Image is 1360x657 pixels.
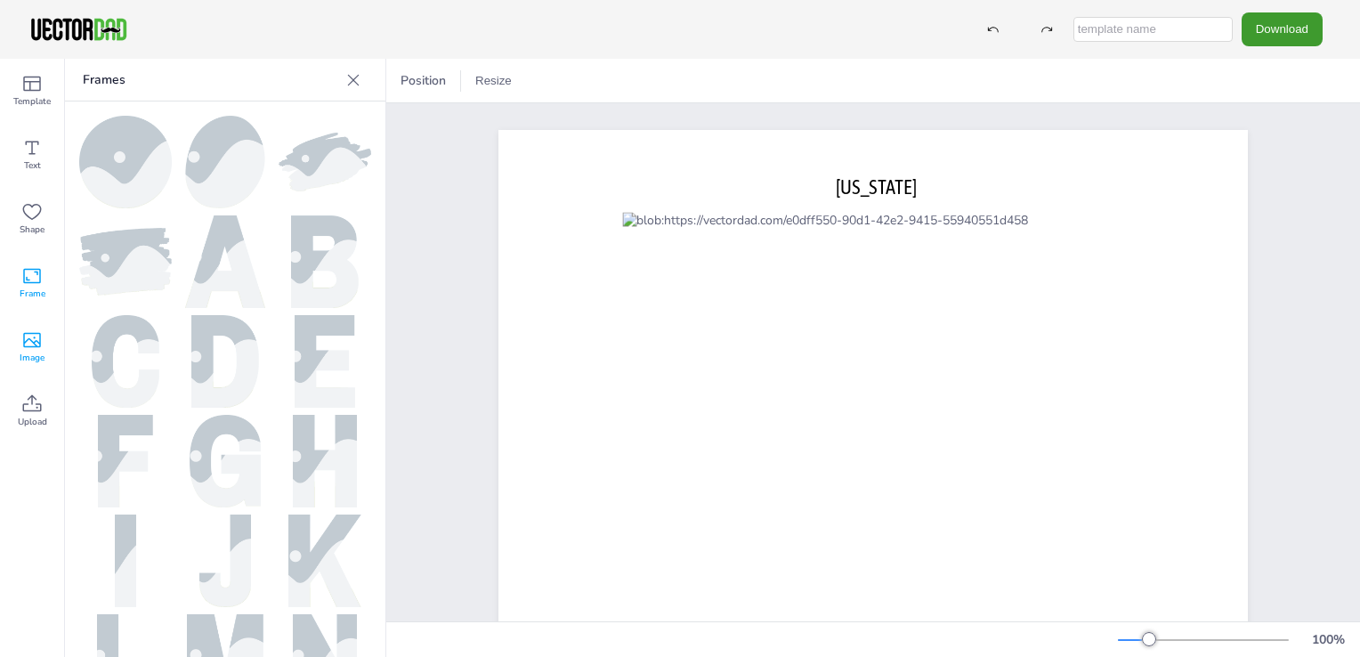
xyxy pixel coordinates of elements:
[199,515,252,607] img: J.png
[1242,12,1323,45] button: Download
[20,223,45,237] span: Shape
[295,315,355,408] img: E.png
[397,72,449,89] span: Position
[1073,17,1233,42] input: template name
[24,158,41,173] span: Text
[13,94,51,109] span: Template
[20,287,45,301] span: Frame
[98,415,153,507] img: F.png
[20,351,45,365] span: Image
[18,415,47,429] span: Upload
[468,67,519,95] button: Resize
[191,315,258,408] img: D.png
[83,59,339,101] p: Frames
[115,515,136,607] img: I.png
[291,215,358,308] img: B.png
[79,228,172,296] img: frame2.png
[185,215,265,308] img: A.png
[279,133,371,192] img: frame1.png
[1307,631,1349,648] div: 100 %
[79,116,172,208] img: circle.png
[293,415,357,507] img: H.png
[92,315,160,408] img: C.png
[28,16,129,43] img: VectorDad-1.png
[190,415,261,507] img: G.png
[836,175,917,199] span: [US_STATE]
[288,515,361,607] img: K.png
[185,116,264,208] img: oval.png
